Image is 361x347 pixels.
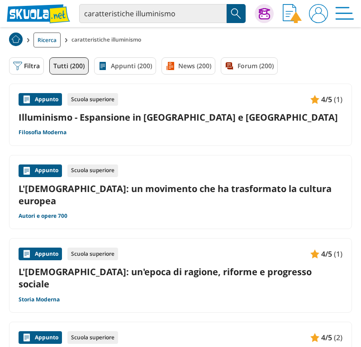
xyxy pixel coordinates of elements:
[22,249,31,258] img: Appunti contenuto
[334,94,342,105] span: (1)
[19,212,67,220] a: Autori e opere 700
[310,333,319,342] img: Appunti contenuto
[283,4,302,23] img: Invia appunto
[225,61,234,70] img: Forum filtro contenuto
[310,249,319,258] img: Appunti contenuto
[79,4,227,23] input: Cerca appunti, riassunti o versioni
[67,331,118,344] div: Scuola superiore
[335,4,354,23] img: Menù
[19,296,60,303] a: Storia Moderna
[227,4,246,23] button: Search Button
[166,61,175,70] img: News filtro contenuto
[321,94,332,105] span: 4/5
[310,95,319,104] img: Appunti contenuto
[19,331,62,344] div: Appunto
[161,57,215,75] a: News (200)
[19,248,62,260] div: Appunto
[94,57,156,75] a: Appunti (200)
[67,93,118,106] div: Scuola superiore
[19,93,62,106] div: Appunto
[9,57,44,75] button: Filtra
[22,95,31,104] img: Appunti contenuto
[334,332,342,343] span: (2)
[33,33,61,47] a: Ricerca
[19,164,62,177] div: Appunto
[22,166,31,175] img: Appunti contenuto
[321,248,332,260] span: 4/5
[19,111,342,123] a: Illuminismo - Espansione in [GEOGRAPHIC_DATA] e [GEOGRAPHIC_DATA]
[9,33,23,46] img: Home
[19,266,342,290] a: L'[DEMOGRAPHIC_DATA]: un'epoca di ragione, riforme e progresso sociale
[67,164,118,177] div: Scuola superiore
[229,7,243,20] img: Cerca appunti, riassunti o versioni
[19,129,66,136] a: Filosofia Moderna
[321,332,332,343] span: 4/5
[13,61,22,70] img: Filtra filtri mobile
[259,8,270,19] img: Chiedi Tutor AI
[309,4,328,23] img: User avatar
[67,248,118,260] div: Scuola superiore
[98,61,107,70] img: Appunti filtro contenuto
[19,183,342,207] a: L'[DEMOGRAPHIC_DATA]: un movimento che ha trasformato la cultura europea
[9,33,23,47] a: Home
[334,248,342,260] span: (1)
[221,57,278,75] a: Forum (200)
[22,333,31,342] img: Appunti contenuto
[49,57,89,75] a: Tutti (200)
[71,33,145,47] span: caratteristiche illuminismo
